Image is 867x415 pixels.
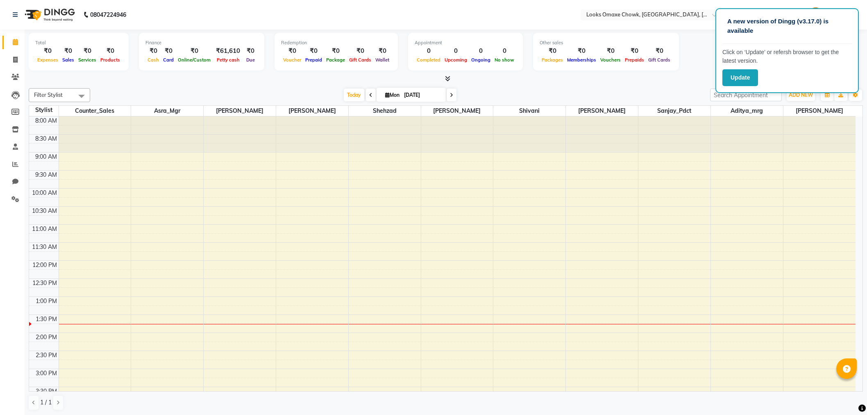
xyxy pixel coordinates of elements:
span: Filter Stylist [34,91,63,98]
div: 9:30 AM [34,171,59,179]
div: ₹0 [565,46,598,56]
div: 12:00 PM [31,261,59,269]
span: Package [324,57,347,63]
div: ₹0 [347,46,373,56]
span: Vouchers [598,57,623,63]
div: 0 [443,46,469,56]
span: [PERSON_NAME] [276,106,348,116]
span: Petty cash [215,57,242,63]
div: 8:30 AM [34,135,59,143]
span: Shivani [493,106,565,116]
span: [PERSON_NAME] [204,106,276,116]
div: 1:30 PM [34,315,59,324]
div: ₹61,610 [213,46,243,56]
span: Completed [415,57,443,63]
div: ₹0 [623,46,646,56]
div: Appointment [415,39,516,46]
span: Card [161,57,176,63]
span: Asra_Mgr [131,106,203,116]
div: ₹0 [598,46,623,56]
span: Voucher [281,57,303,63]
div: ₹0 [540,46,565,56]
div: ₹0 [60,46,76,56]
div: 8:00 AM [34,116,59,125]
span: Memberships [565,57,598,63]
span: [PERSON_NAME] [783,106,856,116]
span: Sales [60,57,76,63]
input: Search Appointment [710,89,782,101]
span: Products [98,57,122,63]
div: ₹0 [176,46,213,56]
span: Counter_Sales [59,106,131,116]
div: ₹0 [373,46,391,56]
span: Gift Cards [347,57,373,63]
div: 10:00 AM [30,189,59,197]
span: Ongoing [469,57,493,63]
p: A new version of Dingg (v3.17.0) is available [727,17,847,35]
span: Gift Cards [646,57,672,63]
input: 2025-09-01 [402,89,443,101]
div: ₹0 [303,46,324,56]
span: ADD NEW [789,92,813,98]
div: 9:00 AM [34,153,59,161]
div: 12:30 PM [31,279,59,287]
iframe: chat widget [833,382,859,407]
p: Click on ‘Update’ or refersh browser to get the latest version. [722,48,852,65]
span: Today [344,89,364,101]
div: 10:30 AM [30,207,59,215]
button: Update [722,69,758,86]
img: logo [21,3,77,26]
span: Prepaids [623,57,646,63]
div: 2:30 PM [34,351,59,360]
div: ₹0 [281,46,303,56]
div: 3:00 PM [34,369,59,378]
div: 11:00 AM [30,225,59,233]
span: [PERSON_NAME] [421,106,493,116]
div: Finance [145,39,258,46]
div: ₹0 [35,46,60,56]
div: 2:00 PM [34,333,59,342]
span: No show [493,57,516,63]
div: 0 [469,46,493,56]
span: Online/Custom [176,57,213,63]
span: [PERSON_NAME] [566,106,638,116]
span: 1 / 1 [40,398,52,407]
span: Prepaid [303,57,324,63]
img: Manager [808,7,823,22]
div: Total [35,39,122,46]
span: Due [244,57,257,63]
span: Wallet [373,57,391,63]
div: Redemption [281,39,391,46]
div: ₹0 [98,46,122,56]
div: 11:30 AM [30,243,59,251]
div: ₹0 [646,46,672,56]
b: 08047224946 [90,3,126,26]
div: ₹0 [243,46,258,56]
span: Packages [540,57,565,63]
div: ₹0 [161,46,176,56]
div: Other sales [540,39,672,46]
span: Sanjay_Pdct [638,106,710,116]
div: 0 [493,46,516,56]
span: Expenses [35,57,60,63]
div: 3:30 PM [34,387,59,396]
span: Mon [383,92,402,98]
div: 0 [415,46,443,56]
span: Cash [145,57,161,63]
span: Aditya_mrg [711,106,783,116]
div: ₹0 [145,46,161,56]
div: ₹0 [76,46,98,56]
span: Upcoming [443,57,469,63]
div: Stylist [29,106,59,114]
button: ADD NEW [787,89,815,101]
span: Services [76,57,98,63]
div: 1:00 PM [34,297,59,306]
div: ₹0 [324,46,347,56]
span: Shehzad [349,106,421,116]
